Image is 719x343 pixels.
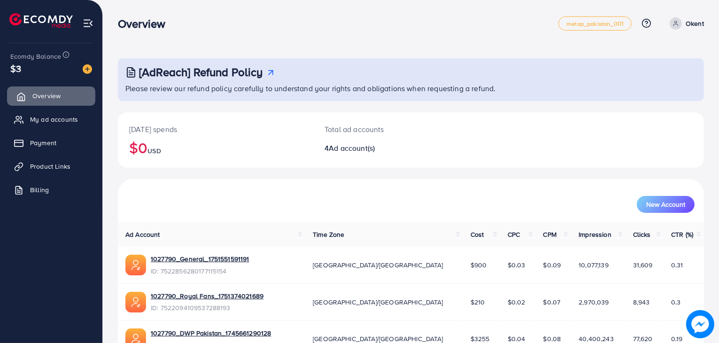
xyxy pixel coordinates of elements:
span: [GEOGRAPHIC_DATA]/[GEOGRAPHIC_DATA] [313,297,443,307]
span: 8,943 [633,297,650,307]
a: 1027790_Royal Fans_1751374021689 [151,291,263,301]
span: Cost [471,230,484,239]
a: 1027790_DWP Pakistan_1745661290128 [151,328,271,338]
span: Overview [32,91,61,101]
a: Overview [7,86,95,105]
span: [GEOGRAPHIC_DATA]/[GEOGRAPHIC_DATA] [313,260,443,270]
p: Okent [686,18,704,29]
span: ID: 7522856280177115154 [151,266,249,276]
h3: [AdReach] Refund Policy [139,65,263,79]
span: $0.02 [508,297,526,307]
h2: $0 [129,139,302,156]
span: 0.3 [671,297,680,307]
a: Okent [666,17,704,30]
p: Please review our refund policy carefully to understand your rights and obligations when requesti... [125,83,698,94]
span: Time Zone [313,230,344,239]
a: Product Links [7,157,95,176]
span: Payment [30,138,56,148]
span: New Account [646,201,685,208]
span: Ad Account [125,230,160,239]
span: USD [147,146,161,156]
span: metap_pakistan_001 [566,21,624,27]
button: New Account [637,196,695,213]
p: Total ad accounts [325,124,448,135]
h2: 4 [325,144,448,153]
span: Ecomdy Balance [10,52,61,61]
span: $3 [10,62,21,75]
img: menu [83,18,93,29]
span: 2,970,039 [579,297,609,307]
span: $0.03 [508,260,526,270]
img: image [686,310,714,338]
span: 31,609 [633,260,653,270]
span: Clicks [633,230,651,239]
span: ID: 7522094109537288193 [151,303,263,312]
a: metap_pakistan_001 [558,16,632,31]
p: [DATE] spends [129,124,302,135]
img: ic-ads-acc.e4c84228.svg [125,292,146,312]
span: $0.09 [543,260,561,270]
span: 0.31 [671,260,683,270]
span: Ad account(s) [329,143,375,153]
span: $210 [471,297,485,307]
span: My ad accounts [30,115,78,124]
span: $900 [471,260,487,270]
span: CPC [508,230,520,239]
span: Product Links [30,162,70,171]
img: image [83,64,92,74]
a: Payment [7,133,95,152]
span: Billing [30,185,49,195]
img: ic-ads-acc.e4c84228.svg [125,255,146,275]
span: Impression [579,230,611,239]
span: CTR (%) [671,230,693,239]
span: 10,077,139 [579,260,609,270]
img: logo [9,13,73,28]
span: CPM [543,230,557,239]
a: My ad accounts [7,110,95,129]
a: Billing [7,180,95,199]
a: 1027790_General_1751551591191 [151,254,249,264]
h3: Overview [118,17,173,31]
span: $0.07 [543,297,561,307]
